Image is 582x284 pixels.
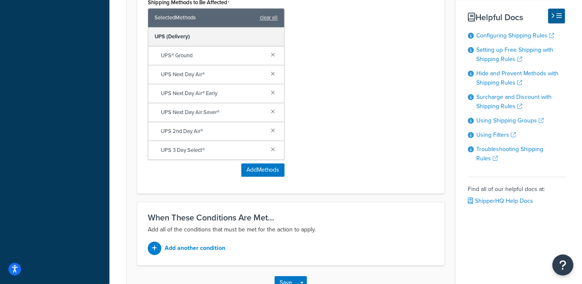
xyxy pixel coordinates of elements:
div: Find all of our helpful docs at: [468,177,566,207]
button: Open Resource Center [553,255,574,276]
a: Surcharge and Discount with Shipping Rules [477,93,552,111]
span: UPS 3 Day Select® [161,144,264,156]
button: Hide Help Docs [548,9,565,24]
p: Add another condition [165,242,225,254]
h3: When These Conditions Are Met... [148,213,434,222]
span: UPS Next Day Air® Early [161,88,264,99]
span: UPS Next Day Air® [161,69,264,80]
span: Selected Methods [155,12,256,24]
a: Setting up Free Shipping with Shipping Rules [477,46,554,64]
a: Configuring Shipping Rules [477,32,555,40]
a: Troubleshooting Shipping Rules [477,145,544,163]
h3: Helpful Docs [468,13,566,22]
a: Hide and Prevent Methods with Shipping Rules [477,69,559,88]
a: clear all [260,12,278,24]
span: UPS 2nd Day Air® [161,125,264,137]
button: AddMethods [241,163,285,177]
a: Using Shipping Groups [477,117,544,125]
a: ShipperHQ Help Docs [468,197,534,206]
span: UPS Next Day Air Saver® [161,106,264,118]
div: UPS (Delivery) [148,27,284,46]
span: UPS® Ground [161,50,264,61]
a: Using Filters [477,131,516,140]
p: Add all of the conditions that must be met for the action to apply. [148,225,434,235]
